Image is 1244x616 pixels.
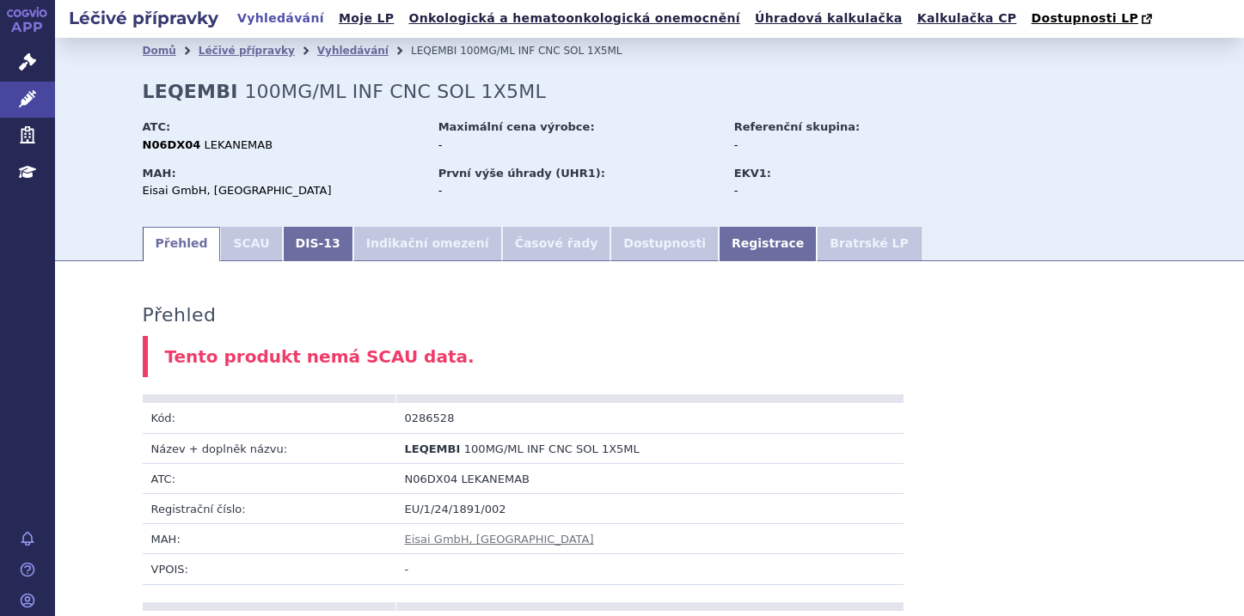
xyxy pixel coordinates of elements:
[143,167,176,180] strong: MAH:
[283,227,353,261] a: DIS-13
[461,473,530,485] span: LEKANEMAB
[1026,7,1161,31] a: Dostupnosti LP
[734,137,928,153] div: -
[143,45,176,57] a: Domů
[460,45,622,57] span: 100MG/ML INF CNC SOL 1X5ML
[143,304,217,326] h3: Přehled
[143,138,201,151] strong: N06DX04
[143,336,1157,378] div: Tento produkt nemá SCAU data.
[143,433,396,463] td: Název + doplněk názvu:
[396,494,904,524] td: EU/1/24/1891/002
[438,120,595,133] strong: Maximální cena výrobce:
[143,81,238,102] strong: LEQEMBI
[734,183,928,198] div: -
[405,442,461,455] span: LEQEMBI
[143,554,396,584] td: VPOIS:
[143,120,171,133] strong: ATC:
[143,494,396,524] td: Registrační číslo:
[143,524,396,554] td: MAH:
[396,403,650,433] td: 0286528
[734,120,860,133] strong: Referenční skupina:
[199,45,295,57] a: Léčivé přípravky
[205,138,273,151] span: LEKANEMAB
[143,403,396,433] td: Kód:
[244,81,545,102] span: 100MG/ML INF CNC SOL 1X5ML
[464,442,640,455] span: 100MG/ML INF CNC SOL 1X5ML
[317,45,389,57] a: Vyhledávání
[438,183,718,198] div: -
[405,533,594,546] a: Eisai GmbH, [GEOGRAPHIC_DATA]
[143,227,221,261] a: Přehled
[55,6,232,30] h2: Léčivé přípravky
[143,463,396,493] td: ATC:
[403,7,745,30] a: Onkologická a hematoonkologická onemocnění
[334,7,399,30] a: Moje LP
[1031,11,1138,25] span: Dostupnosti LP
[912,7,1022,30] a: Kalkulačka CP
[232,7,329,30] a: Vyhledávání
[734,167,771,180] strong: EKV1:
[719,227,817,261] a: Registrace
[143,183,422,198] div: Eisai GmbH, [GEOGRAPHIC_DATA]
[411,45,457,57] span: LEQEMBI
[396,554,904,584] td: -
[438,167,605,180] strong: První výše úhrady (UHR1):
[405,473,458,485] span: N06DX04
[438,137,718,153] div: -
[750,7,908,30] a: Úhradová kalkulačka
